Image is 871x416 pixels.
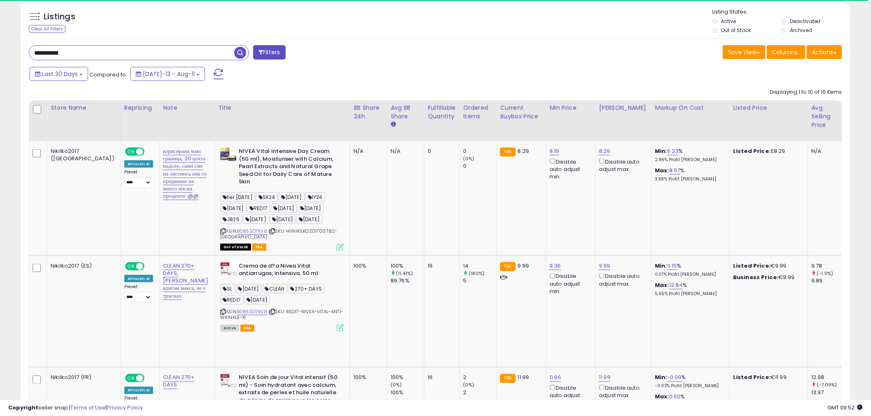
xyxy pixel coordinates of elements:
small: (0%) [463,155,475,162]
div: 2 [463,389,496,397]
div: % [655,282,723,297]
p: Listing States: [713,8,850,16]
img: 41kihyrhJXL._SL40_.jpg [220,374,237,388]
b: Crema de d?a Nivea Vital antiarrugas, intensiva, 50 ml [239,262,339,280]
div: 14 [463,262,496,270]
b: NIVEA Vital Intensive Day Cream (50 ml), Moisturiser with Calcium, Pearl Extracts and Natural Gra... [239,148,339,188]
div: 100% [354,374,381,381]
div: Repricing [124,104,156,112]
b: Max: [655,281,669,289]
b: Min: [655,147,667,155]
div: 5 [463,277,496,284]
span: [DATE] [279,192,305,202]
div: 89.76% [391,277,424,284]
button: Actions [807,45,842,59]
span: Compared to: [89,71,127,79]
div: 13.97 [811,389,845,397]
div: Disable auto adjust min [550,157,589,180]
small: (180%) [469,270,485,277]
small: (-1.11%) [817,270,834,277]
span: ON [126,148,136,155]
span: RED17 [247,203,270,213]
p: 5.65% Profit [PERSON_NAME] [655,291,723,297]
a: 8.19 [550,147,559,155]
span: SK24 [256,192,278,202]
label: Archived [790,27,812,34]
small: (-7.09%) [817,382,837,388]
div: Nikilko2017 (FR) [51,374,114,381]
div: % [655,374,723,389]
div: 100% [354,262,381,270]
small: FBA [500,262,515,271]
div: N/A [811,148,838,155]
div: 0 [428,148,453,155]
span: [DATE] [270,215,296,224]
strong: Copyright [8,404,38,411]
div: N/A [354,148,381,155]
div: Displaying 1 to 10 of 10 items [770,88,842,96]
div: Title [218,104,347,112]
div: 100% [391,389,424,397]
div: Disable auto adjust min [550,272,589,295]
div: [PERSON_NAME] [599,104,648,112]
div: Fulfillable Quantity [428,104,456,121]
div: Clear All Filters [29,25,65,33]
b: NIVEA Soin de jour Vital intensif (50 ml) - Soin hydratant avec calcium, extraits de perles et hu... [239,374,339,414]
div: ASIN: [220,262,344,330]
div: % [655,148,723,163]
span: 8.29 [518,147,529,155]
span: [DATE] [236,284,262,294]
small: Avg BB Share. [391,121,396,128]
button: [DATE]-13 - Aug-11 [130,67,205,81]
div: Nikilko2017 (ES) [51,262,114,270]
small: (0%) [463,382,475,388]
span: | SKU: HVNIKILKO201700782-[GEOGRAPHIC_DATA] [220,228,337,240]
div: Disable auto adjust max [599,272,645,288]
small: FBA [500,148,515,157]
div: 2 [463,374,496,381]
div: 9.89 [811,277,845,284]
label: Deactivated [790,18,821,25]
a: 0.15 [667,262,677,270]
span: OFF [143,375,156,382]
p: 0.07% Profit [PERSON_NAME] [655,272,723,277]
label: Out of Stock [721,27,751,34]
small: (11.41%) [396,270,413,277]
div: Avg Selling Price [811,104,841,129]
a: 9.99 [599,262,610,270]
div: Min Price [550,104,592,112]
div: €11.99 [733,374,801,381]
span: [DATE] [298,203,324,213]
p: 3.88% Profit [PERSON_NAME] [655,176,723,182]
div: €9.99 [733,262,801,270]
b: Listed Price: [733,374,771,381]
span: 2025-09-11 09:52 GMT [828,404,863,411]
div: 100% [391,374,424,381]
div: £8.29 [733,148,801,155]
a: CLEAN 270+ DAYS [163,374,195,389]
small: (0%) [391,382,402,388]
div: Current Buybox Price [500,104,543,121]
span: FBA [252,244,266,251]
b: Business Price: [733,273,778,281]
button: Last 30 Days [30,67,88,81]
div: Preset: [124,284,153,303]
div: Store Name [51,104,117,112]
span: [DATE] [244,295,270,305]
a: 11.99 [599,374,610,382]
div: N/A [391,148,418,155]
a: 9.36 [550,262,561,270]
span: | SKU: RED17-NIVEA-VITAL-ANTI-WRINKLE-X1 [220,308,343,321]
span: All listings currently available for purchase on Amazon [220,325,239,332]
div: Amazon AI [124,275,153,282]
b: Listed Price: [733,262,771,270]
div: Listed Price [733,104,804,112]
div: seller snap | | [8,404,143,412]
div: Disable auto adjust max [599,384,645,400]
div: €9.99 [733,274,801,281]
span: tier [DATE] [220,192,255,202]
b: Min: [655,374,667,381]
a: Privacy Policy [107,404,143,411]
div: 16 [428,374,453,381]
div: BB Share 24h. [354,104,384,121]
